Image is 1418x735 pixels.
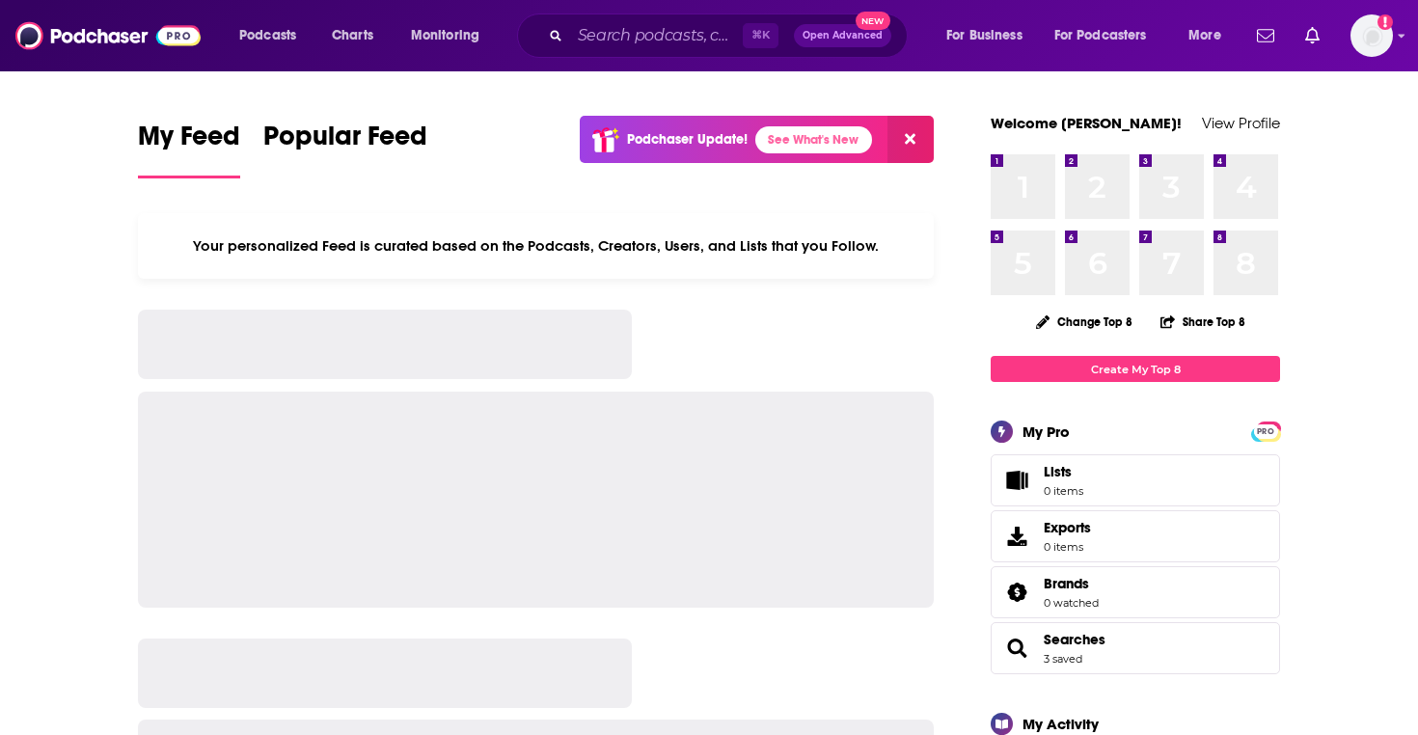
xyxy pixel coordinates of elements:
[1024,310,1144,334] button: Change Top 8
[319,20,385,51] a: Charts
[226,20,321,51] button: open menu
[1023,715,1099,733] div: My Activity
[332,22,373,49] span: Charts
[856,12,890,30] span: New
[1202,114,1280,132] a: View Profile
[1159,303,1246,340] button: Share Top 8
[1044,575,1099,592] a: Brands
[803,31,883,41] span: Open Advanced
[1254,423,1277,438] a: PRO
[794,24,891,47] button: Open AdvancedNew
[535,14,926,58] div: Search podcasts, credits, & more...
[743,23,778,48] span: ⌘ K
[1044,652,1082,666] a: 3 saved
[411,22,479,49] span: Monitoring
[997,523,1036,550] span: Exports
[138,120,240,164] span: My Feed
[239,22,296,49] span: Podcasts
[1023,422,1070,441] div: My Pro
[1044,463,1072,480] span: Lists
[1188,22,1221,49] span: More
[946,22,1023,49] span: For Business
[991,356,1280,382] a: Create My Top 8
[1044,540,1091,554] span: 0 items
[1377,14,1393,30] svg: Add a profile image
[991,566,1280,618] span: Brands
[397,20,504,51] button: open menu
[138,213,934,279] div: Your personalized Feed is curated based on the Podcasts, Creators, Users, and Lists that you Follow.
[1044,519,1091,536] span: Exports
[263,120,427,178] a: Popular Feed
[1044,631,1105,648] a: Searches
[991,114,1182,132] a: Welcome [PERSON_NAME]!
[991,454,1280,506] a: Lists
[263,120,427,164] span: Popular Feed
[1044,575,1089,592] span: Brands
[15,17,201,54] img: Podchaser - Follow, Share and Rate Podcasts
[991,510,1280,562] a: Exports
[1350,14,1393,57] button: Show profile menu
[1297,19,1327,52] a: Show notifications dropdown
[755,126,872,153] a: See What's New
[1249,19,1282,52] a: Show notifications dropdown
[997,579,1036,606] a: Brands
[570,20,743,51] input: Search podcasts, credits, & more...
[997,635,1036,662] a: Searches
[1054,22,1147,49] span: For Podcasters
[997,467,1036,494] span: Lists
[1042,20,1175,51] button: open menu
[138,120,240,178] a: My Feed
[627,131,748,148] p: Podchaser Update!
[1044,484,1083,498] span: 0 items
[933,20,1047,51] button: open menu
[1350,14,1393,57] img: User Profile
[1044,596,1099,610] a: 0 watched
[1044,463,1083,480] span: Lists
[1350,14,1393,57] span: Logged in as thomaskoenig
[991,622,1280,674] span: Searches
[1254,424,1277,439] span: PRO
[1175,20,1245,51] button: open menu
